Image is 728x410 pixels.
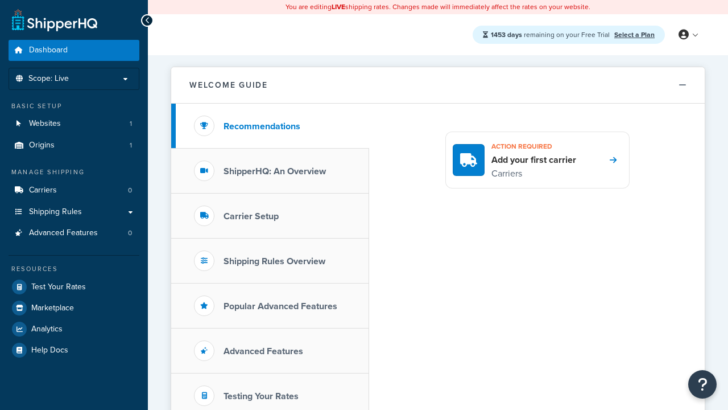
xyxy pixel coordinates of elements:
[9,202,139,223] a: Shipping Rules
[614,30,655,40] a: Select a Plan
[224,301,337,311] h3: Popular Advanced Features
[9,264,139,274] div: Resources
[29,46,68,55] span: Dashboard
[189,81,268,89] h2: Welcome Guide
[9,113,139,134] a: Websites1
[9,113,139,134] li: Websites
[688,370,717,399] button: Open Resource Center
[9,135,139,156] a: Origins1
[9,298,139,318] a: Marketplace
[224,211,279,222] h3: Carrier Setup
[224,256,325,266] h3: Shipping Rules Overview
[29,228,98,238] span: Advanced Features
[9,340,139,360] a: Help Docs
[491,30,522,40] strong: 1453 days
[9,180,139,201] li: Carriers
[31,325,63,334] span: Analytics
[130,119,132,129] span: 1
[224,346,303,356] h3: Advanced Features
[9,180,139,201] a: Carriers0
[128,186,132,195] span: 0
[29,119,61,129] span: Websites
[9,277,139,297] a: Test Your Rates
[224,121,300,132] h3: Recommendations
[171,67,705,104] button: Welcome Guide
[491,166,576,181] p: Carriers
[9,101,139,111] div: Basic Setup
[491,30,611,40] span: remaining on your Free Trial
[491,139,576,154] h3: Action required
[31,346,68,355] span: Help Docs
[29,186,57,195] span: Carriers
[9,40,139,61] a: Dashboard
[9,135,139,156] li: Origins
[130,141,132,150] span: 1
[29,141,55,150] span: Origins
[31,304,74,313] span: Marketplace
[128,228,132,238] span: 0
[224,391,299,401] h3: Testing Your Rates
[28,74,69,84] span: Scope: Live
[491,154,576,166] h4: Add your first carrier
[332,2,345,12] b: LIVE
[29,207,82,217] span: Shipping Rules
[9,223,139,244] li: Advanced Features
[31,282,86,292] span: Test Your Rates
[224,166,326,177] h3: ShipperHQ: An Overview
[9,223,139,244] a: Advanced Features0
[9,167,139,177] div: Manage Shipping
[9,319,139,339] a: Analytics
